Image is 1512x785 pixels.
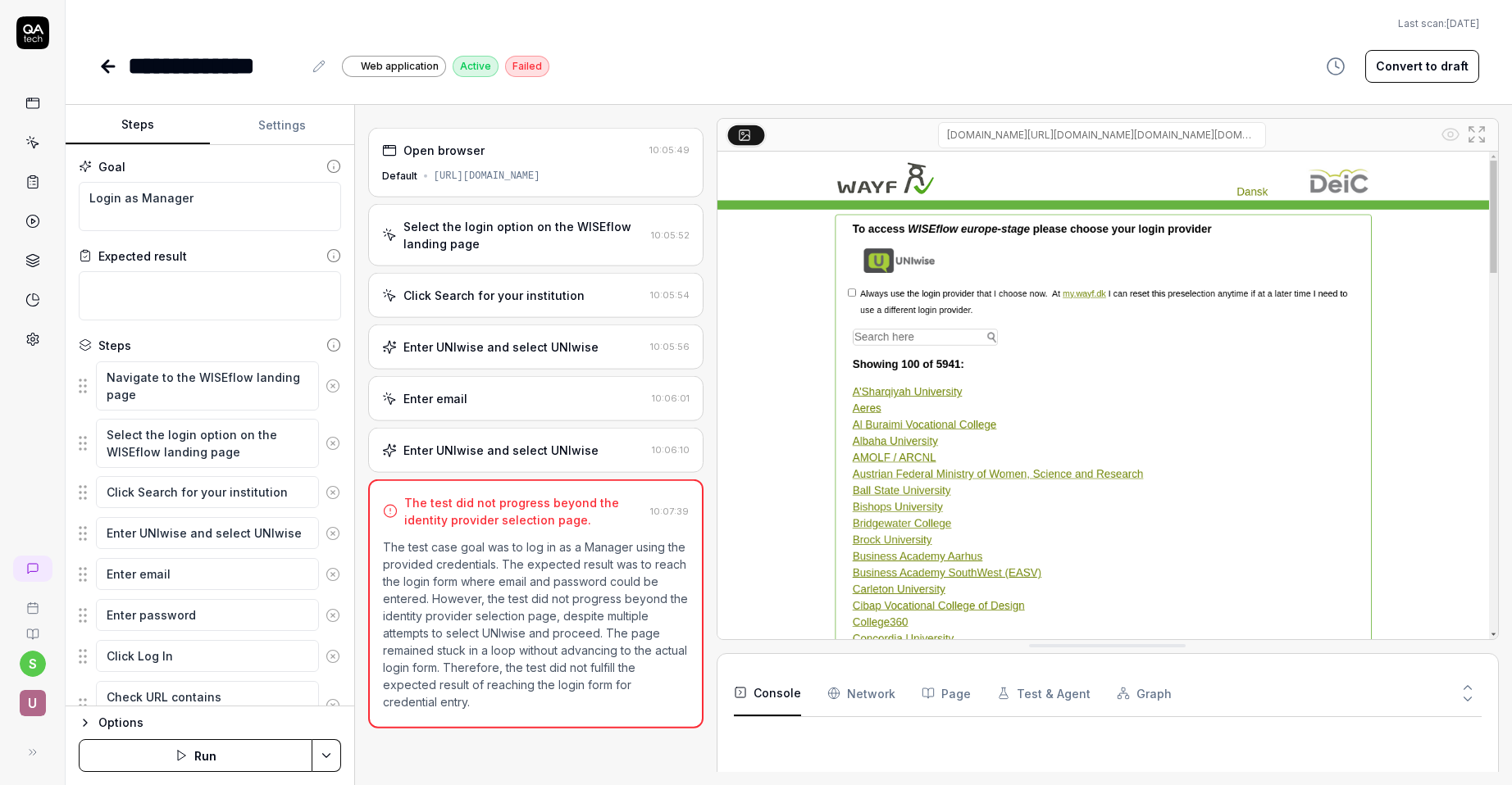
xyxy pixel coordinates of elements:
[1398,16,1479,31] span: Last scan:
[319,476,347,509] button: Remove step
[403,142,485,159] div: Open browser
[7,588,58,615] a: Book a call with us
[650,289,690,301] time: 10:05:54
[404,494,644,529] div: The test did not progress beyond the identity provider selection page.
[98,247,187,265] div: Expected result
[361,59,439,74] span: Web application
[403,442,599,459] div: Enter UNIwise and select UNIwise
[1437,121,1464,147] button: Show all interative elements
[98,713,341,733] div: Options
[827,670,895,716] button: Network
[717,152,1498,639] img: Screenshot
[79,598,341,633] div: Suggestions
[922,670,971,716] button: Page
[650,505,689,516] time: 10:07:39
[20,690,46,716] span: U
[79,557,341,592] div: Suggestions
[319,599,347,632] button: Remove step
[98,337,131,354] div: Steps
[1117,670,1172,716] button: Graph
[652,444,690,456] time: 10:06:10
[79,639,341,674] div: Suggestions
[319,427,347,460] button: Remove step
[79,418,341,469] div: Suggestions
[319,517,347,550] button: Remove step
[649,144,690,156] time: 10:05:49
[79,739,312,772] button: Run
[79,475,341,510] div: Suggestions
[651,229,690,240] time: 10:05:52
[403,287,585,304] div: Click Search for your institution
[79,361,341,411] div: Suggestions
[453,56,499,77] div: Active
[382,169,417,184] div: Default
[505,56,549,77] div: Failed
[403,390,467,407] div: Enter email
[7,615,58,641] a: Documentation
[734,670,801,716] button: Console
[66,106,210,145] button: Steps
[403,218,644,252] div: Select the login option on the WISEflow landing page
[20,651,46,677] button: s
[1464,121,1490,147] button: Open in full screen
[652,392,690,404] time: 10:06:01
[997,670,1091,716] button: Test & Agent
[7,677,58,719] button: U
[383,538,689,710] p: The test case goal was to log in as a Manager using the provided credentials. The expected result...
[1398,16,1479,31] button: Last scan:[DATE]
[1365,50,1479,83] button: Convert to draft
[319,558,347,591] button: Remove step
[210,106,354,145] button: Settings
[319,370,347,402] button: Remove step
[1446,17,1479,29] time: [DATE]
[79,713,341,733] button: Options
[13,556,52,582] a: New conversation
[650,341,690,352] time: 10:05:56
[434,169,540,184] div: [URL][DOMAIN_NAME]
[342,55,446,77] a: Web application
[1316,50,1355,83] button: View version history
[79,680,341,731] div: Suggestions
[403,338,599,356] div: Enter UNIwise and select UNIwise
[319,640,347,673] button: Remove step
[319,689,347,722] button: Remove step
[79,516,341,551] div: Suggestions
[98,158,125,175] div: Goal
